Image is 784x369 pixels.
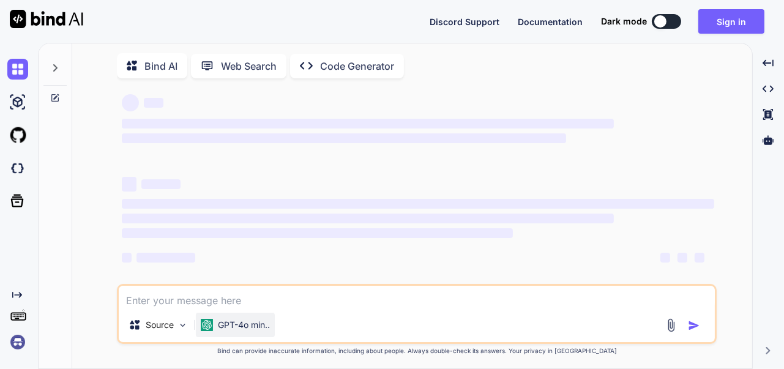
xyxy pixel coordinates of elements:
p: Web Search [221,59,277,73]
img: GPT-4o mini [201,319,213,331]
span: ‌ [122,119,613,129]
p: GPT-4o min.. [218,319,270,331]
button: Sign in [698,9,764,34]
span: Discord Support [430,17,499,27]
img: githubLight [7,125,28,146]
p: Code Generator [320,59,394,73]
img: attachment [664,318,678,332]
span: ‌ [678,253,687,263]
button: Documentation [518,15,583,28]
span: ‌ [122,228,513,238]
p: Bind AI [144,59,177,73]
span: ‌ [141,179,181,189]
img: ai-studio [7,92,28,113]
button: Discord Support [430,15,499,28]
span: ‌ [122,94,139,111]
img: darkCloudIdeIcon [7,158,28,179]
span: ‌ [122,133,566,143]
span: ‌ [136,253,195,263]
span: Documentation [518,17,583,27]
span: ‌ [122,214,613,223]
img: Bind AI [10,10,83,28]
span: ‌ [122,253,132,263]
span: ‌ [122,199,714,209]
p: Source [146,319,174,331]
p: Bind can provide inaccurate information, including about people. Always double-check its answers.... [117,346,717,356]
img: Pick Models [177,320,188,330]
span: ‌ [660,253,670,263]
span: Dark mode [601,15,647,28]
span: ‌ [144,98,163,108]
img: chat [7,59,28,80]
img: signin [7,332,28,352]
span: ‌ [695,253,704,263]
img: icon [688,319,700,332]
span: ‌ [122,177,136,192]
